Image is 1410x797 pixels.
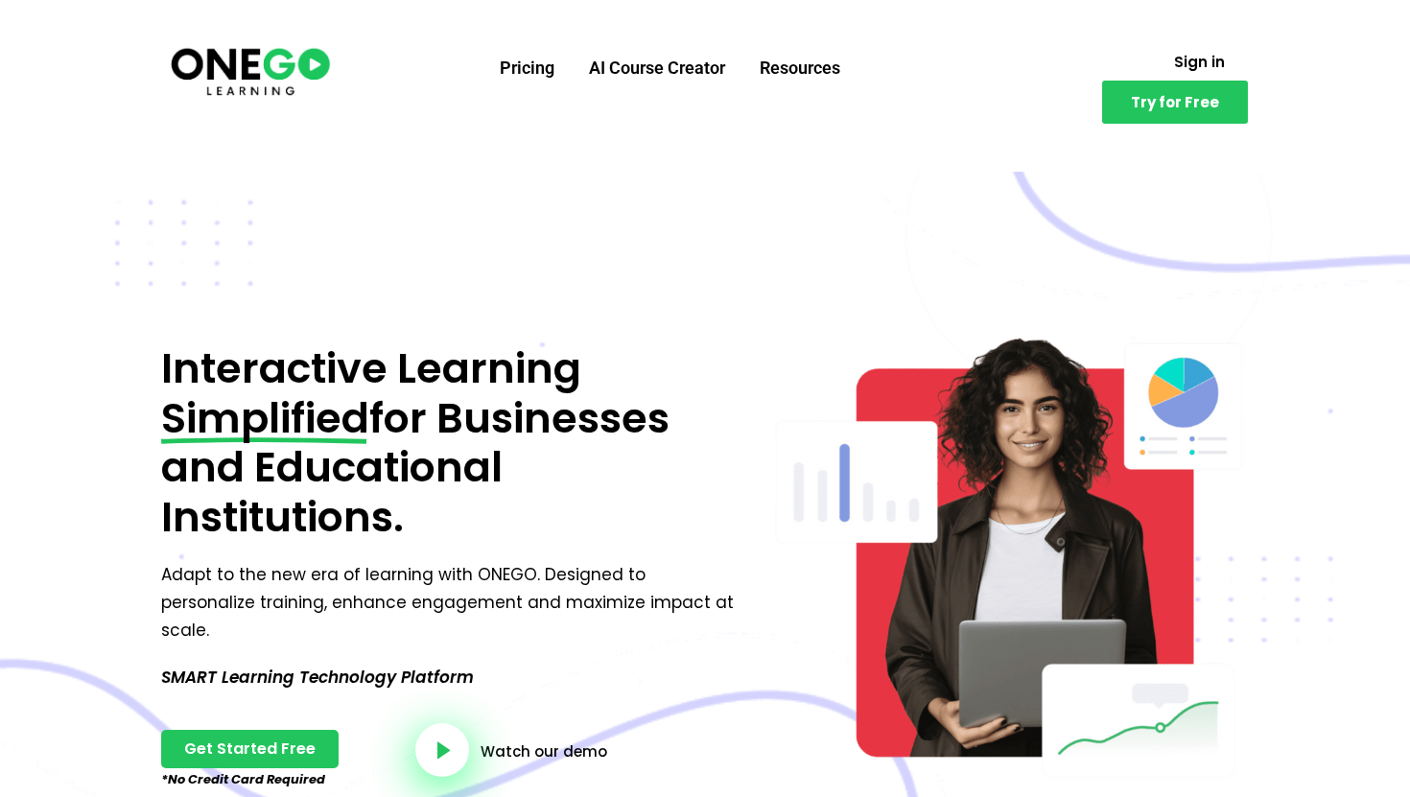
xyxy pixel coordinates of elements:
a: Pricing [482,43,572,93]
span: Interactive Learning [161,340,581,397]
em: *No Credit Card Required [161,770,325,788]
span: Try for Free [1131,95,1219,109]
p: SMART Learning Technology Platform [161,664,741,692]
a: Watch our demo [481,744,607,759]
span: Simplified [161,394,369,444]
a: Sign in [1151,43,1248,81]
a: AI Course Creator [572,43,742,93]
span: for Businesses and Educational Institutions. [161,389,670,546]
p: Adapt to the new era of learning with ONEGO. Designed to personalize training, enhance engagement... [161,561,741,645]
a: Resources [742,43,858,93]
span: Get Started Free [184,741,316,757]
a: video-button [415,723,469,777]
span: Sign in [1174,55,1225,69]
a: Get Started Free [161,730,339,768]
a: Try for Free [1102,81,1248,124]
